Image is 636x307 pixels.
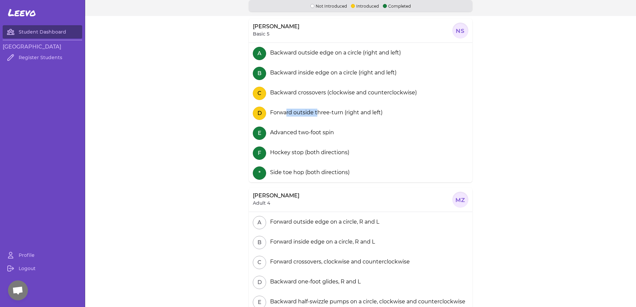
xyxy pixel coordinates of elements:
[253,127,266,140] button: E
[253,216,266,229] button: A
[351,3,379,9] p: Introduced
[267,238,375,246] div: Forward inside edge on a circle, R and L
[253,276,266,289] button: D
[267,278,361,286] div: Backward one-foot glides, R and L
[267,109,383,117] div: Forward outside three-turn (right and left)
[8,7,36,19] span: Leevo
[267,149,349,156] div: Hockey stop (both directions)
[3,25,82,39] a: Student Dashboard
[253,192,299,200] p: [PERSON_NAME]
[267,258,410,266] div: Forward crossovers, clockwise and counterclockwise
[3,51,82,64] a: Register Students
[267,298,465,306] div: Backward half-swizzle pumps on a circle, clockwise and counterclockwise
[267,168,350,176] div: Side toe hop (both directions)
[310,3,347,9] p: Not Introduced
[253,107,266,120] button: D
[8,280,28,300] a: Open chat
[253,236,266,249] button: B
[253,200,270,206] p: Adult 4
[253,47,266,60] button: A
[383,3,411,9] p: Completed
[253,256,266,269] button: C
[267,129,334,137] div: Advanced two-foot spin
[267,218,379,226] div: Forward outside edge on a circle, R and L
[267,89,417,97] div: Backward crossovers (clockwise and counterclockwise)
[253,67,266,80] button: B
[267,69,397,77] div: Backward inside edge on a circle (right and left)
[253,87,266,100] button: C
[267,49,401,57] div: Backward outside edge on a circle (right and left)
[253,23,299,31] p: [PERSON_NAME]
[253,147,266,160] button: F
[3,262,82,275] a: Logout
[3,249,82,262] a: Profile
[253,31,269,37] p: Basic 5
[3,43,82,51] h3: [GEOGRAPHIC_DATA]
